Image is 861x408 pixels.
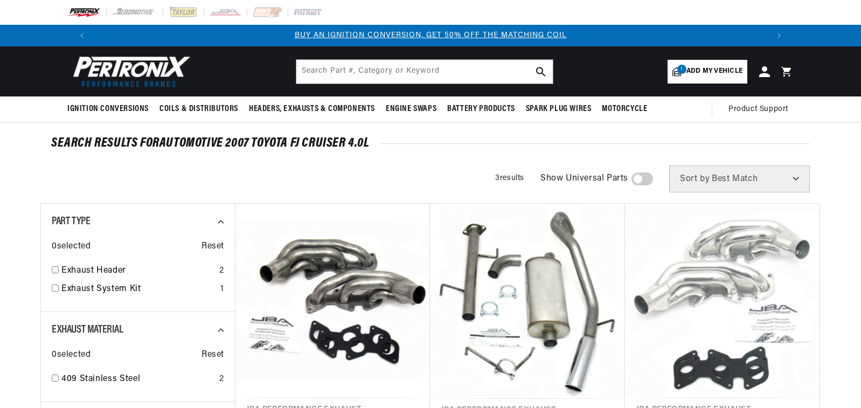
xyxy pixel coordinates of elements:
[728,96,794,122] summary: Product Support
[61,282,216,296] a: Exhaust System Kit
[520,96,597,122] summary: Spark Plug Wires
[71,25,93,46] button: Translation missing: en.sections.announcements.previous_announcement
[202,348,224,362] span: Reset
[596,96,652,122] summary: Motorcycle
[668,60,747,84] a: 1Add my vehicle
[51,138,810,149] div: SEARCH RESULTS FOR Automotive 2007 Toyota FJ Cruiser 4.0L
[40,25,821,46] slideshow-component: Translation missing: en.sections.announcements.announcement_bar
[529,60,553,84] button: search button
[244,96,380,122] summary: Headers, Exhausts & Components
[249,103,375,115] span: Headers, Exhausts & Components
[295,31,567,39] a: BUY AN IGNITION CONVERSION, GET 50% OFF THE MATCHING COIL
[52,240,91,254] span: 0 selected
[495,174,524,182] span: 3 results
[669,165,810,192] select: Sort by
[219,264,224,278] div: 2
[602,103,647,115] span: Motorcycle
[296,60,553,84] input: Search Part #, Category or Keyword
[52,348,91,362] span: 0 selected
[447,103,515,115] span: Battery Products
[680,175,710,183] span: Sort by
[768,25,790,46] button: Translation missing: en.sections.announcements.next_announcement
[93,30,768,42] div: Announcement
[61,264,215,278] a: Exhaust Header
[728,103,788,115] span: Product Support
[380,96,442,122] summary: Engine Swaps
[67,96,154,122] summary: Ignition Conversions
[159,103,238,115] span: Coils & Distributors
[154,96,244,122] summary: Coils & Distributors
[61,372,215,386] a: 409 Stainless Steel
[202,240,224,254] span: Reset
[442,96,520,122] summary: Battery Products
[67,53,191,90] img: Pertronix
[52,324,123,335] span: Exhaust Material
[386,103,436,115] span: Engine Swaps
[52,216,90,227] span: Part Type
[526,103,592,115] span: Spark Plug Wires
[93,30,768,42] div: 1 of 3
[220,282,224,296] div: 1
[540,172,628,186] span: Show Universal Parts
[677,65,686,74] span: 1
[686,66,742,77] span: Add my vehicle
[219,372,224,386] div: 2
[67,103,149,115] span: Ignition Conversions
